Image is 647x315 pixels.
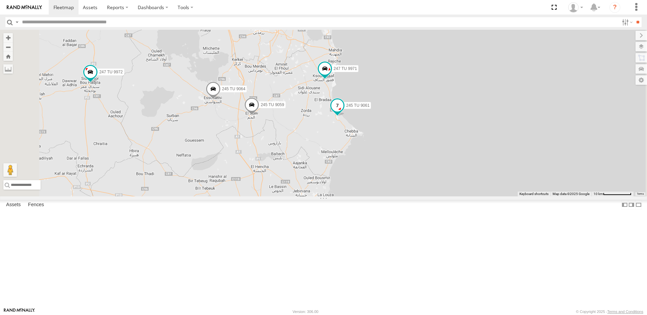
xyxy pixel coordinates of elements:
[222,86,245,91] span: 245 TU 9064
[609,2,620,13] i: ?
[3,33,13,42] button: Zoom in
[293,310,318,314] div: Version: 306.00
[3,163,17,177] button: Drag Pegman onto the map to open Street View
[334,66,357,71] span: 247 TU 9971
[619,17,634,27] label: Search Filter Options
[3,42,13,52] button: Zoom out
[566,2,585,13] div: Nejah Benkhalifa
[519,192,549,196] button: Keyboard shortcuts
[3,64,13,74] label: Measure
[637,193,644,195] a: Terms (opens in new tab)
[607,310,643,314] a: Terms and Conditions
[14,17,20,27] label: Search Query
[628,200,635,210] label: Dock Summary Table to the Right
[3,200,24,210] label: Assets
[553,192,589,196] span: Map data ©2025 Google
[99,70,122,74] span: 247 TU 9972
[594,192,603,196] span: 10 km
[4,308,35,315] a: Visit our Website
[635,200,642,210] label: Hide Summary Table
[576,310,643,314] div: © Copyright 2025 -
[592,192,633,196] button: Map Scale: 10 km per 80 pixels
[261,102,284,107] span: 245 TU 9059
[635,75,647,85] label: Map Settings
[346,103,370,108] span: 245 TU 9061
[3,52,13,61] button: Zoom Home
[25,200,47,210] label: Fences
[7,5,42,10] img: rand-logo.svg
[621,200,628,210] label: Dock Summary Table to the Left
